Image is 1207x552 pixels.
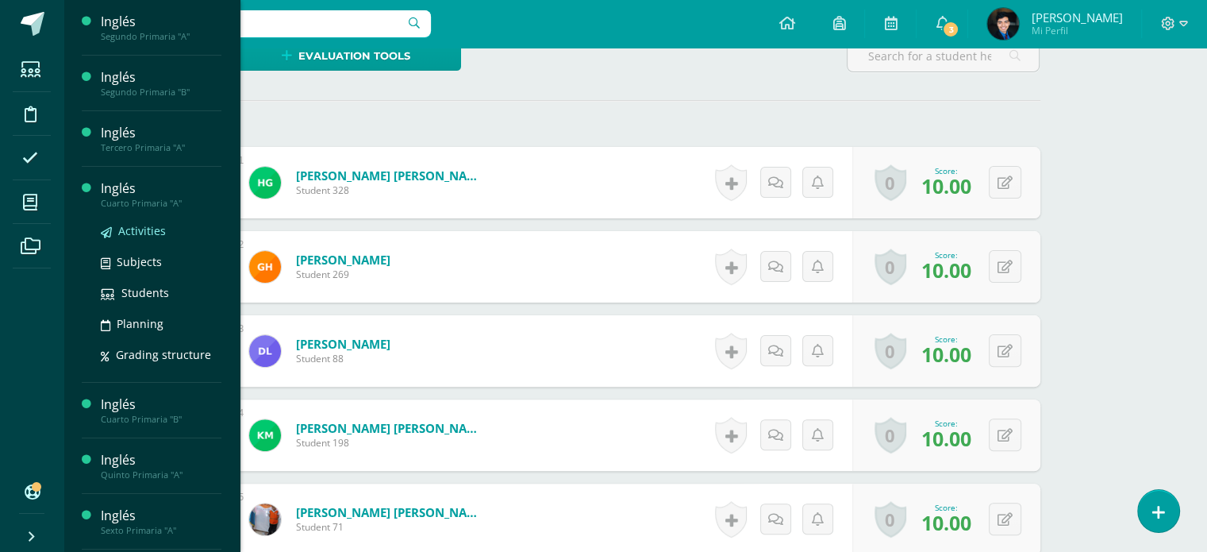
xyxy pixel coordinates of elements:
span: 10.00 [921,172,971,199]
div: Tercero Primaria "A" [101,142,221,153]
div: Inglés [101,451,221,469]
div: Segundo Primaria "B" [101,87,221,98]
img: e2be6f6de80f6a5425c018c5c6fd5f4b.png [249,251,281,283]
span: Student 269 [296,268,390,281]
div: Inglés [101,507,221,525]
a: [PERSON_NAME] [296,336,390,352]
div: Inglés [101,68,221,87]
div: Inglés [101,396,221,414]
span: Activities [118,223,166,238]
span: Grading structure [116,347,211,362]
a: Planning [101,315,221,333]
a: Evaluation tools [231,40,461,71]
input: Search for a student here… [848,41,1039,71]
div: Quinto Primaria "A" [101,469,221,481]
a: InglésCuarto Primaria "A" [101,179,221,209]
a: [PERSON_NAME] [PERSON_NAME] [296,168,486,183]
a: 0 [874,249,906,285]
a: [PERSON_NAME] [296,252,390,268]
a: InglésSexto Primaria "A" [101,507,221,536]
span: 3 [942,21,959,38]
span: [PERSON_NAME] [1031,10,1122,25]
span: Student 88 [296,352,390,365]
a: Students [101,284,221,302]
a: Subjects [101,253,221,271]
div: Inglés [101,13,221,31]
div: Score: [921,334,971,345]
a: InglésTercero Primaria "A" [101,124,221,153]
a: InglésQuinto Primaria "A" [101,451,221,481]
div: Score: [921,165,971,176]
div: Score: [921,418,971,429]
input: Search a user… [74,10,431,37]
div: Segundo Primaria "A" [101,31,221,42]
span: Students [121,285,169,300]
img: 8dc9de904eaeba4c3e434869105d5e9a.png [249,504,281,535]
img: ea721b6879e0d0c37d67d45182817ded.png [249,167,281,199]
a: InglésSegundo Primaria "B" [101,68,221,98]
span: Evaluation tools [298,41,410,71]
span: Planning [117,316,163,331]
span: 10.00 [921,257,971,284]
div: Score: [921,249,971,261]
a: InglésSegundo Primaria "A" [101,13,221,42]
a: Activities [101,222,221,240]
img: 2467b9708af8203c5dd9926bd27363f0.png [249,419,281,451]
a: [PERSON_NAME] [PERSON_NAME] [296,420,486,436]
a: Grading structure [101,345,221,364]
a: 0 [874,417,906,454]
div: Cuarto Primaria "B" [101,414,221,425]
span: 10.00 [921,425,971,452]
a: 0 [874,164,906,201]
div: Inglés [101,179,221,198]
span: 10.00 [921,341,971,368]
img: 6e7f9eaca34ebf24f5a660d2991bb177.png [987,8,1019,40]
span: Student 198 [296,436,486,450]
div: Inglés [101,124,221,142]
span: Student 71 [296,520,486,534]
div: Sexto Primaria "A" [101,525,221,536]
span: 10.00 [921,509,971,536]
span: Mi Perfil [1031,24,1122,37]
span: Student 328 [296,183,486,197]
a: InglésCuarto Primaria "B" [101,396,221,425]
a: 0 [874,501,906,538]
a: 0 [874,333,906,369]
div: Score: [921,502,971,513]
a: [PERSON_NAME] [PERSON_NAME] [296,504,486,520]
span: Subjects [117,254,162,269]
img: 591983999740d2a6d8bfc8dad33f0df2.png [249,335,281,367]
div: Cuarto Primaria "A" [101,198,221,209]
